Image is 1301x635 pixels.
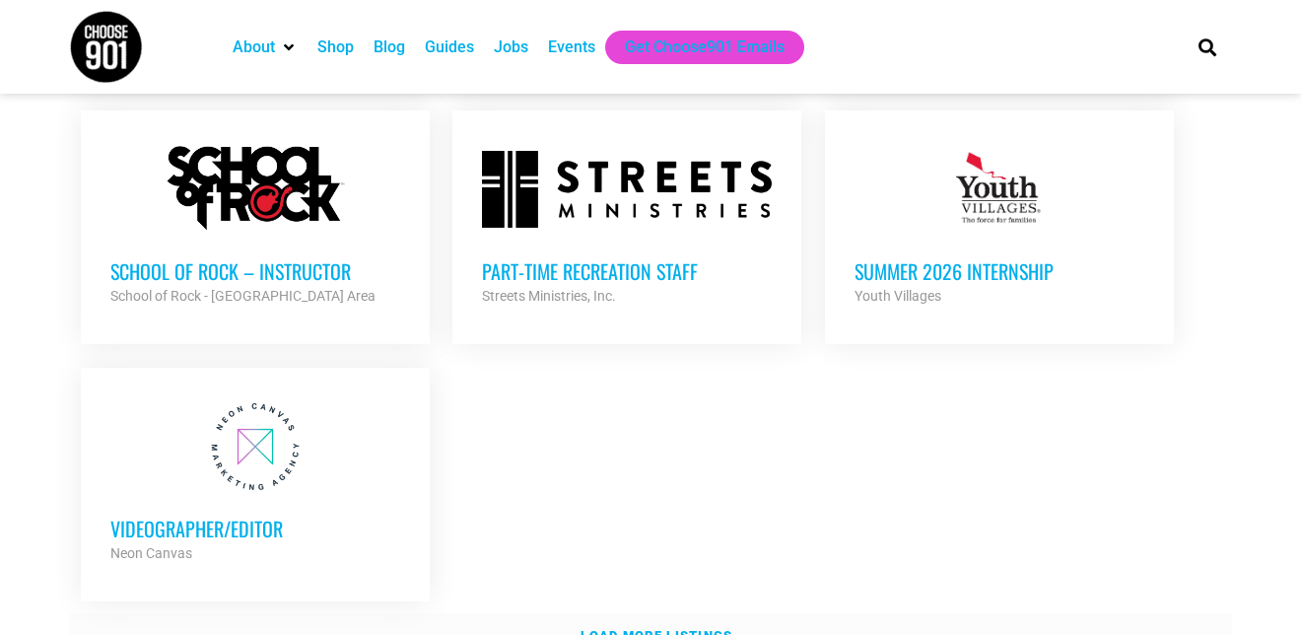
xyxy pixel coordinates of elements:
strong: Streets Ministries, Inc. [482,288,616,304]
h3: Summer 2026 Internship [855,258,1144,284]
a: About [233,35,275,59]
a: Get Choose901 Emails [625,35,785,59]
a: Events [548,35,595,59]
h3: School of Rock – Instructor [110,258,400,284]
a: Blog [374,35,405,59]
h3: Part-time Recreation Staff [482,258,772,284]
a: Part-time Recreation Staff Streets Ministries, Inc. [452,110,801,337]
div: Search [1192,31,1224,63]
a: Jobs [494,35,528,59]
a: Summer 2026 Internship Youth Villages [825,110,1174,337]
a: Shop [317,35,354,59]
a: Guides [425,35,474,59]
a: School of Rock – Instructor School of Rock - [GEOGRAPHIC_DATA] Area [81,110,430,337]
strong: Neon Canvas [110,545,192,561]
h3: Videographer/Editor [110,516,400,541]
strong: Youth Villages [855,288,941,304]
a: Videographer/Editor Neon Canvas [81,368,430,595]
div: About [223,31,308,64]
nav: Main nav [223,31,1165,64]
strong: School of Rock - [GEOGRAPHIC_DATA] Area [110,288,376,304]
